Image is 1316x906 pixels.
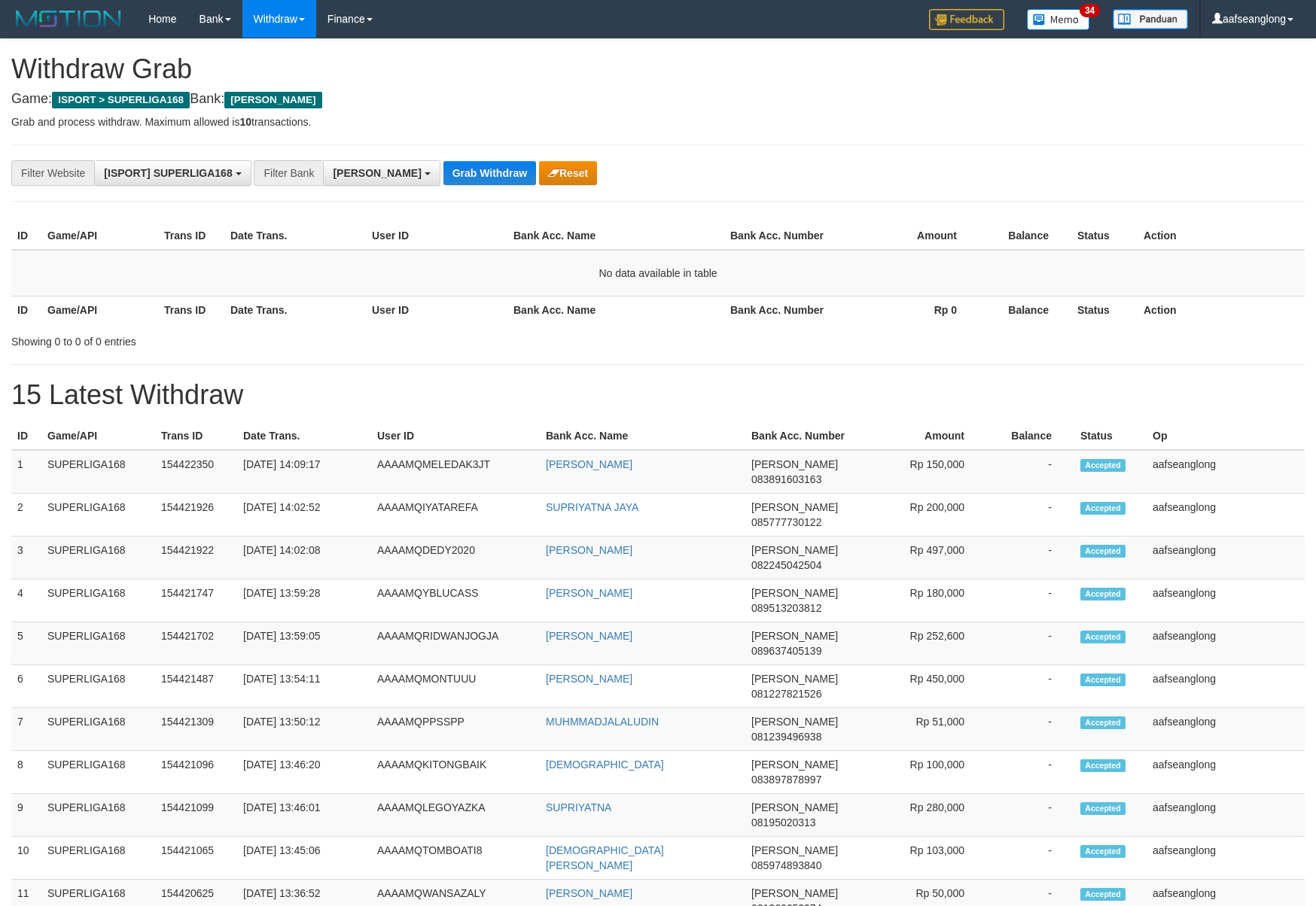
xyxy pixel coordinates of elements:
button: [ISPORT] SUPERLIGA168 [94,160,251,186]
th: ID [11,422,41,450]
td: 10 [11,837,41,880]
th: Game/API [41,422,155,450]
span: Accepted [1080,802,1126,815]
th: Game/API [41,222,158,250]
td: 154421096 [155,751,237,794]
td: 6 [11,665,41,708]
td: SUPERLIGA168 [41,751,155,794]
strong: 10 [239,116,251,128]
td: [DATE] 14:09:17 [237,450,371,494]
td: No data available in table [11,250,1305,296]
td: Rp 497,000 [856,537,987,579]
td: Rp 100,000 [856,751,987,794]
td: 154421099 [155,794,237,837]
th: User ID [371,422,540,450]
td: 154421926 [155,494,237,537]
td: SUPERLIGA168 [41,537,155,579]
th: Status [1071,296,1138,324]
td: AAAAMQIYATAREFA [371,494,540,537]
td: AAAAMQPPSSPP [371,708,540,751]
p: Grab and process withdraw. Maximum allowed is transactions. [11,114,1305,129]
td: 154421065 [155,837,237,880]
span: Accepted [1080,673,1126,686]
span: [PERSON_NAME] [751,458,838,470]
td: SUPERLIGA168 [41,794,155,837]
span: [PERSON_NAME] [751,887,838,899]
td: aafseanglong [1147,450,1305,494]
div: Showing 0 to 0 of 0 entries [11,328,537,349]
td: - [987,751,1074,794]
td: [DATE] 13:46:20 [237,751,371,794]
th: Bank Acc. Number [745,422,856,450]
a: [DEMOGRAPHIC_DATA] [546,759,664,771]
button: Reset [539,161,597,185]
th: Amount [856,422,987,450]
td: AAAAMQKITONGBAIK [371,751,540,794]
h4: Game: Bank: [11,92,1305,107]
td: 8 [11,751,41,794]
td: SUPERLIGA168 [41,494,155,537]
a: [DEMOGRAPHIC_DATA] [PERSON_NAME] [546,844,664,871]
td: 154421747 [155,579,237,622]
th: Amount [841,222,979,250]
td: 1 [11,450,41,494]
span: Accepted [1080,502,1126,515]
button: Grab Withdraw [443,161,536,185]
a: [PERSON_NAME] [546,458,632,470]
td: SUPERLIGA168 [41,665,155,708]
td: SUPERLIGA168 [41,450,155,494]
td: Rp 51,000 [856,708,987,751]
th: Rp 0 [841,296,979,324]
td: SUPERLIGA168 [41,579,155,622]
td: aafseanglong [1147,837,1305,880]
td: AAAAMQLEGOYAZKA [371,794,540,837]
td: aafseanglong [1147,579,1305,622]
th: Status [1071,222,1138,250]
a: SUPRIYATNA JAYA [546,501,638,513]
td: aafseanglong [1147,665,1305,708]
th: Status [1074,422,1147,450]
th: Trans ID [155,422,237,450]
span: Copy 085777730122 to clipboard [751,516,821,528]
a: MUHMMADJALALUDIN [546,716,659,728]
span: Copy 089637405139 to clipboard [751,645,821,657]
th: Action [1138,296,1305,324]
td: 154421309 [155,708,237,751]
th: Bank Acc. Number [724,296,841,324]
td: [DATE] 13:59:05 [237,622,371,665]
span: Accepted [1080,631,1126,643]
span: Copy 083897878997 to clipboard [751,774,821,786]
td: [DATE] 13:50:12 [237,708,371,751]
a: [PERSON_NAME] [546,587,632,599]
td: AAAAMQMONTUUU [371,665,540,708]
a: SUPRIYATNA [546,801,611,813]
td: aafseanglong [1147,751,1305,794]
span: Copy 089513203812 to clipboard [751,602,821,614]
img: Feedback.jpg [929,9,1004,30]
a: [PERSON_NAME] [546,630,632,642]
td: Rp 280,000 [856,794,987,837]
th: Date Trans. [224,222,366,250]
td: [DATE] 14:02:52 [237,494,371,537]
td: [DATE] 13:54:11 [237,665,371,708]
span: [PERSON_NAME] [751,716,838,728]
td: AAAAMQDEDY2020 [371,537,540,579]
span: [PERSON_NAME] [224,92,321,108]
td: - [987,537,1074,579]
th: ID [11,222,41,250]
th: Balance [979,296,1071,324]
td: - [987,708,1074,751]
td: [DATE] 13:46:01 [237,794,371,837]
td: - [987,622,1074,665]
td: 4 [11,579,41,622]
span: Copy 081239496938 to clipboard [751,731,821,743]
a: [PERSON_NAME] [546,544,632,556]
span: Copy 083891603163 to clipboard [751,473,821,485]
th: Bank Acc. Name [507,296,724,324]
span: Accepted [1080,459,1126,472]
span: [PERSON_NAME] [751,673,838,685]
span: Accepted [1080,716,1126,729]
th: Date Trans. [224,296,366,324]
td: [DATE] 13:59:28 [237,579,371,622]
td: [DATE] 14:02:08 [237,537,371,579]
